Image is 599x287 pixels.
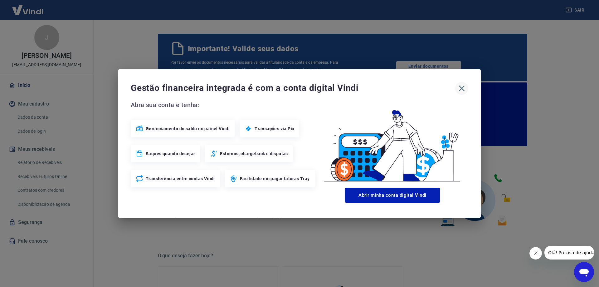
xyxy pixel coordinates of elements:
span: Gestão financeira integrada é com a conta digital Vindi [131,82,455,94]
span: Facilidade em pagar faturas Tray [240,176,310,182]
span: Transferência entre contas Vindi [146,176,215,182]
span: Abra sua conta e tenha: [131,100,317,110]
span: Saques quando desejar [146,151,195,157]
iframe: Fechar mensagem [529,247,542,260]
iframe: Botão para abrir a janela de mensagens [574,262,594,282]
span: Estornos, chargeback e disputas [220,151,288,157]
button: Abrir minha conta digital Vindi [345,188,440,203]
span: Gerenciamento do saldo no painel Vindi [146,126,230,132]
img: Good Billing [317,100,468,185]
span: Transações via Pix [255,126,294,132]
iframe: Mensagem da empresa [544,246,594,260]
span: Olá! Precisa de ajuda? [4,4,52,9]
